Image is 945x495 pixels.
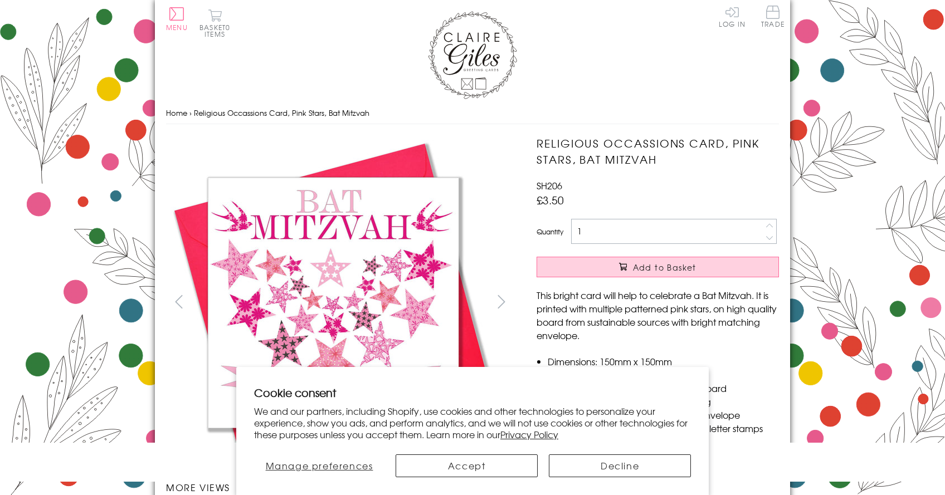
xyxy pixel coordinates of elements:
[761,6,785,27] span: Trade
[633,262,696,273] span: Add to Basket
[166,22,188,32] span: Menu
[204,22,230,39] span: 0 items
[166,102,779,125] nav: breadcrumbs
[254,385,691,400] h2: Cookie consent
[537,227,563,237] label: Quantity
[537,288,779,342] p: This bright card will help to celebrate a Bat Mitzvah. It is printed with multiple patterned pink...
[189,107,192,118] span: ›
[428,11,517,99] img: Claire Giles Greetings Cards
[489,289,514,314] button: next
[194,107,369,118] span: Religious Occassions Card, Pink Stars, Bat Mitzvah
[537,179,562,192] span: SH206
[396,454,538,477] button: Accept
[166,107,187,118] a: Home
[199,9,230,37] button: Basket0 items
[549,454,691,477] button: Decline
[537,135,779,168] h1: Religious Occassions Card, Pink Stars, Bat Mitzvah
[166,289,191,314] button: prev
[500,428,558,441] a: Privacy Policy
[761,6,785,30] a: Trade
[166,7,188,31] button: Menu
[719,6,746,27] a: Log In
[166,481,514,494] h3: More views
[537,257,779,277] button: Add to Basket
[254,454,384,477] button: Manage preferences
[548,355,779,368] li: Dimensions: 150mm x 150mm
[166,135,500,469] img: Religious Occassions Card, Pink Stars, Bat Mitzvah
[537,192,564,208] span: £3.50
[266,459,373,472] span: Manage preferences
[254,405,691,440] p: We and our partners, including Shopify, use cookies and other technologies to personalize your ex...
